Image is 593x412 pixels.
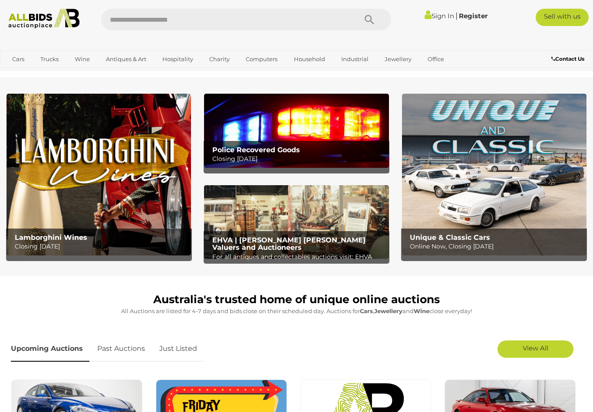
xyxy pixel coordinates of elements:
a: Industrial [336,52,374,66]
button: Search [348,9,391,30]
b: Police Recovered Goods [212,146,300,154]
strong: Cars [360,307,373,314]
a: Register [459,12,488,20]
a: Trucks [35,52,64,66]
a: Sports [7,66,36,81]
p: For all antiques and collectables auctions visit: EHVA [212,252,385,262]
a: Office [422,52,450,66]
img: EHVA | Evans Hastings Valuers and Auctioneers [204,185,389,259]
a: View All [497,340,573,358]
p: All Auctions are listed for 4-7 days and bids close on their scheduled day. Auctions for , and cl... [11,306,582,316]
a: Upcoming Auctions [11,336,89,362]
p: Closing [DATE] [15,241,188,252]
b: Contact Us [551,56,584,62]
a: Antiques & Art [100,52,152,66]
a: Household [288,52,331,66]
img: Lamborghini Wines [7,94,191,255]
a: Past Auctions [91,336,152,362]
h1: Australia's trusted home of unique online auctions [11,294,582,306]
a: Jewellery [379,52,417,66]
a: [GEOGRAPHIC_DATA] [40,66,113,81]
img: Allbids.com.au [4,9,83,29]
a: Computers [240,52,283,66]
img: Unique & Classic Cars [402,94,586,255]
b: Lamborghini Wines [15,233,87,242]
a: Just Listed [153,336,204,362]
span: | [455,11,458,20]
a: Hospitality [157,52,199,66]
a: Lamborghini Wines Lamborghini Wines Closing [DATE] [7,94,191,255]
a: Unique & Classic Cars Unique & Classic Cars Online Now, Closing [DATE] [402,94,586,255]
a: Police Recovered Goods Police Recovered Goods Closing [DATE] [204,94,389,167]
p: Closing [DATE] [212,154,385,164]
b: EHVA | [PERSON_NAME] [PERSON_NAME] Valuers and Auctioneers [212,236,366,252]
img: Police Recovered Goods [204,94,389,167]
a: EHVA | Evans Hastings Valuers and Auctioneers EHVA | [PERSON_NAME] [PERSON_NAME] Valuers and Auct... [204,185,389,259]
a: Charity [204,52,235,66]
span: View All [523,344,548,352]
p: Online Now, Closing [DATE] [410,241,583,252]
strong: Wine [414,307,429,314]
a: Wine [69,52,96,66]
a: Cars [7,52,30,66]
a: Contact Us [551,54,586,64]
a: Sign In [425,12,454,20]
strong: Jewellery [374,307,402,314]
b: Unique & Classic Cars [410,233,490,242]
a: Sell with us [536,9,589,26]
